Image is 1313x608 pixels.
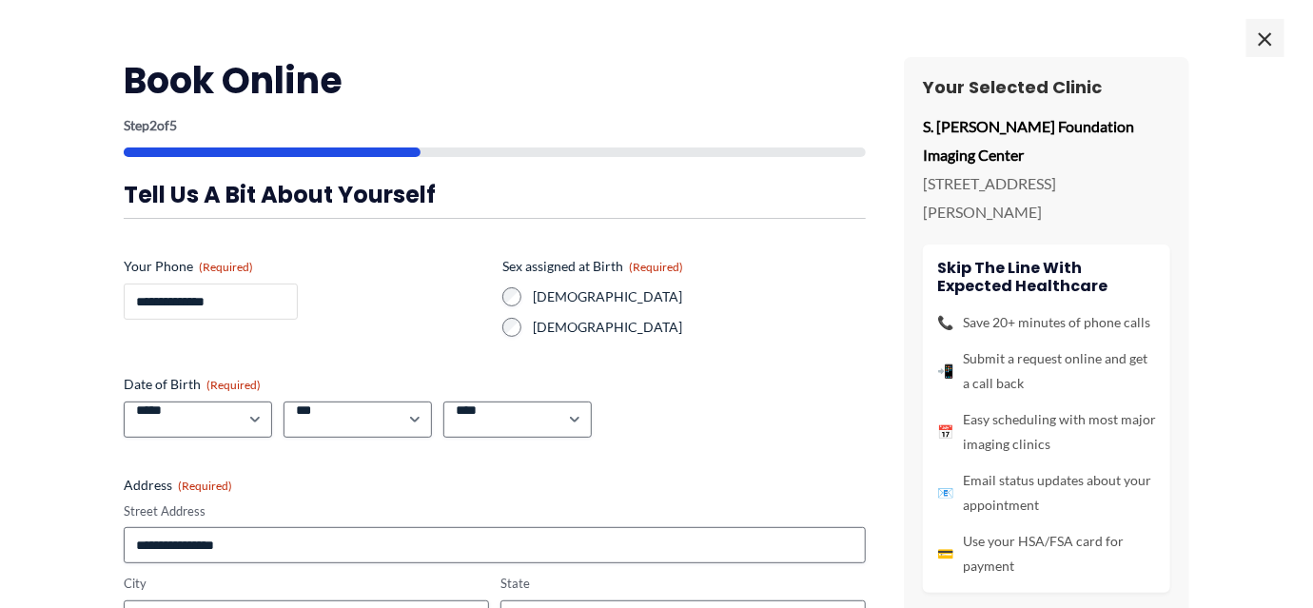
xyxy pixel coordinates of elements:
span: (Required) [629,260,683,274]
span: 📞 [937,310,953,335]
label: [DEMOGRAPHIC_DATA] [533,287,866,306]
label: Street Address [124,502,866,520]
li: Save 20+ minutes of phone calls [937,310,1156,335]
legend: Address [124,476,232,495]
h4: Skip the line with Expected Healthcare [937,259,1156,295]
label: City [124,575,489,593]
span: (Required) [206,378,261,392]
li: Use your HSA/FSA card for payment [937,529,1156,579]
span: 📧 [937,481,953,505]
span: 💳 [937,541,953,566]
span: × [1246,19,1284,57]
p: S. [PERSON_NAME] Foundation Imaging Center [923,112,1170,168]
legend: Sex assigned at Birth [502,257,683,276]
h3: Your Selected Clinic [923,76,1170,98]
p: [STREET_ADDRESS][PERSON_NAME] [923,169,1170,226]
span: 📲 [937,359,953,383]
span: (Required) [199,260,253,274]
span: 2 [149,117,157,133]
li: Email status updates about your appointment [937,468,1156,518]
label: [DEMOGRAPHIC_DATA] [533,318,866,337]
span: (Required) [178,479,232,493]
label: Your Phone [124,257,487,276]
label: State [500,575,866,593]
h2: Book Online [124,57,866,104]
h3: Tell us a bit about yourself [124,180,866,209]
legend: Date of Birth [124,375,261,394]
p: Step of [124,119,866,132]
span: 5 [169,117,177,133]
li: Easy scheduling with most major imaging clinics [937,407,1156,457]
span: 📅 [937,420,953,444]
li: Submit a request online and get a call back [937,346,1156,396]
